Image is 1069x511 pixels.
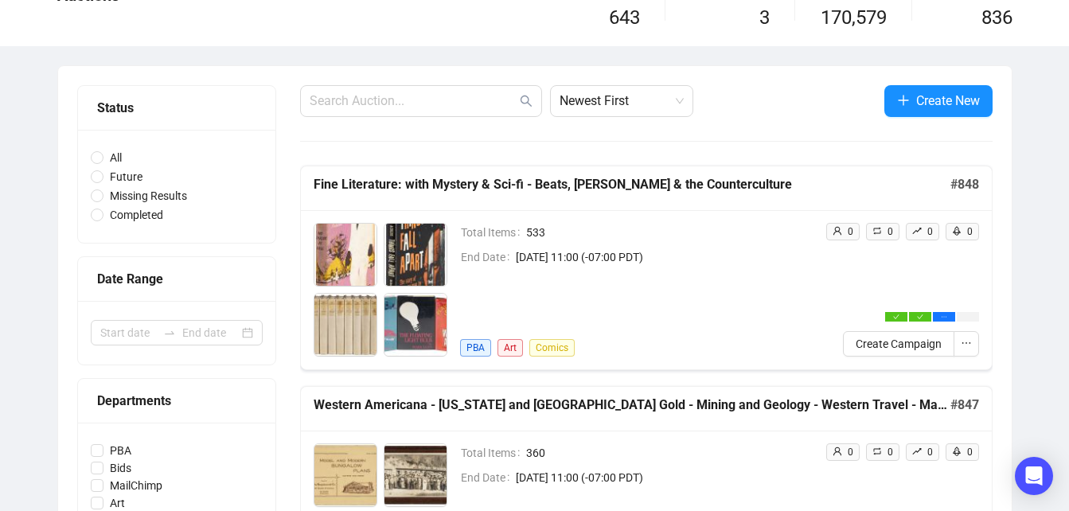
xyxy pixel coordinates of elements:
span: Create New [916,91,980,111]
span: rocket [952,447,962,456]
div: Status [97,98,256,118]
span: check [917,314,923,320]
span: 533 [526,224,813,241]
h5: # 848 [950,175,979,194]
button: Create Campaign [843,331,954,357]
span: retweet [872,447,882,456]
span: rise [912,226,922,236]
span: Missing Results [103,187,193,205]
input: Start date [100,324,157,341]
span: retweet [872,226,882,236]
img: 3_1.jpg [314,294,376,356]
span: Comics [529,339,575,357]
span: user [833,447,842,456]
span: plus [897,94,910,107]
img: 1_1.jpg [314,224,376,286]
a: Fine Literature: with Mystery & Sci-fi - Beats, [PERSON_NAME] & the Counterculture#848Total Items... [300,166,993,370]
img: 4_1.jpg [384,294,447,356]
span: Total Items [461,444,526,462]
h5: # 847 [950,396,979,415]
span: 0 [927,226,933,237]
input: End date [182,324,239,341]
span: End Date [461,469,516,486]
span: 0 [848,226,853,237]
span: 3 [759,6,770,29]
span: Total Items [461,224,526,241]
span: 0 [967,447,973,458]
span: to [163,326,176,339]
h5: Fine Literature: with Mystery & Sci-fi - Beats, [PERSON_NAME] & the Counterculture [314,175,950,194]
h5: Western Americana - [US_STATE] and [GEOGRAPHIC_DATA] Gold - Mining and Geology - Western Travel -... [314,396,950,415]
input: Search Auction... [310,92,517,111]
img: 2_1.jpg [384,224,447,286]
span: [DATE] 11:00 (-07:00 PDT) [516,248,813,266]
img: 1_1.jpg [314,444,376,506]
span: Completed [103,206,170,224]
span: 0 [848,447,853,458]
span: search [520,95,533,107]
span: All [103,149,128,166]
span: Bids [103,459,138,477]
span: End Date [461,248,516,266]
span: Newest First [560,86,684,116]
span: check [893,314,899,320]
span: 836 [981,6,1012,29]
span: 0 [927,447,933,458]
div: Open Intercom Messenger [1015,457,1053,495]
span: 0 [967,226,973,237]
button: Create New [884,85,993,117]
span: 643 [609,6,640,29]
span: rocket [952,226,962,236]
span: [DATE] 11:00 (-07:00 PDT) [516,469,813,486]
span: rise [912,447,922,456]
span: PBA [460,339,491,357]
span: PBA [103,442,138,459]
span: Future [103,168,149,185]
div: Departments [97,391,256,411]
span: Create Campaign [856,335,942,353]
span: swap-right [163,326,176,339]
img: 2_1.jpg [384,444,447,506]
span: ellipsis [941,314,947,320]
span: 360 [526,444,813,462]
span: Art [497,339,523,357]
span: 0 [888,447,893,458]
span: user [833,226,842,236]
span: MailChimp [103,477,169,494]
div: Date Range [97,269,256,289]
span: 170,579 [821,3,887,33]
span: 0 [888,226,893,237]
span: ellipsis [961,337,972,349]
